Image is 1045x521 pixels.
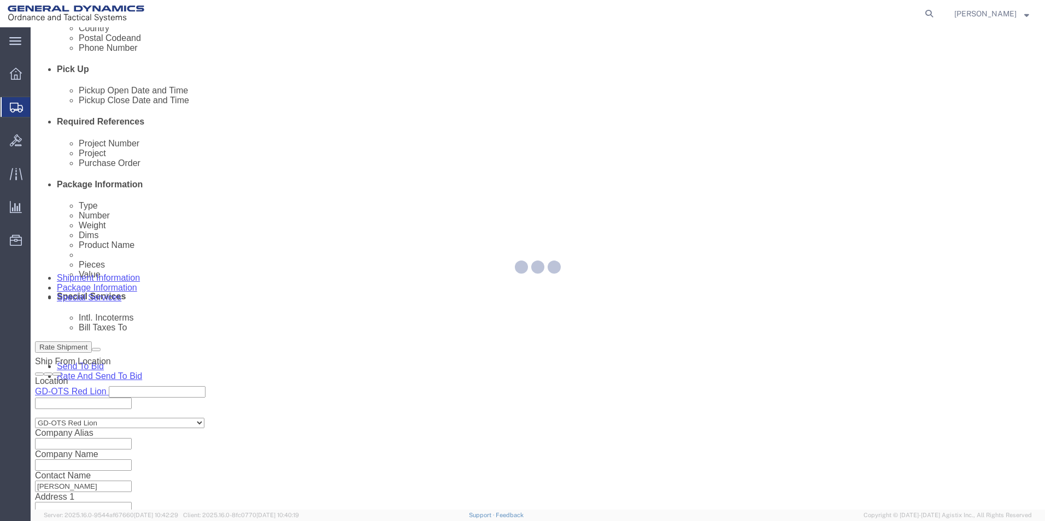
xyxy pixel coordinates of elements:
span: Server: 2025.16.0-9544af67660 [44,512,178,518]
span: Copyright © [DATE]-[DATE] Agistix Inc., All Rights Reserved [864,511,1032,520]
span: Client: 2025.16.0-8fc0770 [183,512,299,518]
a: Feedback [496,512,524,518]
span: [DATE] 10:42:29 [134,512,178,518]
a: Support [469,512,496,518]
button: [PERSON_NAME] [954,7,1030,20]
span: Kayla Singleton [954,8,1017,20]
span: [DATE] 10:40:19 [256,512,299,518]
img: logo [8,5,144,22]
